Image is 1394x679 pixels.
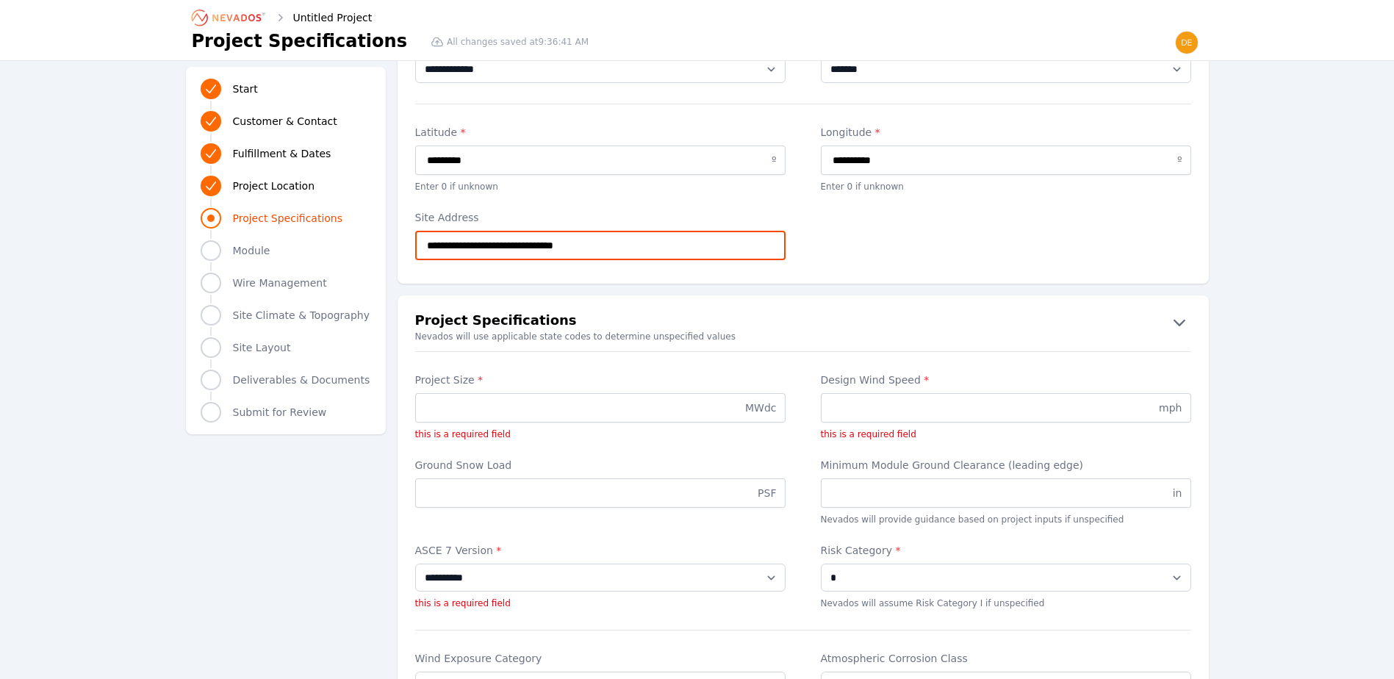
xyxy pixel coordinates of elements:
span: Module [233,243,270,258]
span: Site Climate & Topography [233,308,370,323]
span: Start [233,82,258,96]
span: All changes saved at 9:36:41 AM [447,36,589,48]
label: Ground Snow Load [415,458,786,473]
label: Site Address [415,210,786,225]
label: Minimum Module Ground Clearance (leading edge) [821,458,1191,473]
label: Project Size [415,373,786,387]
p: Enter 0 if unknown [821,181,1191,193]
button: Project Specifications [398,310,1209,334]
nav: Progress [201,76,371,425]
label: Latitude [415,125,786,140]
small: Nevados will use applicable state codes to determine unspecified values [398,331,1209,342]
span: Project Location [233,179,315,193]
span: Wire Management [233,276,327,290]
label: ASCE 7 Version [415,543,786,558]
span: Project Specifications [233,211,343,226]
p: Nevados will provide guidance based on project inputs if unspecified [821,514,1191,525]
label: Longitude [821,125,1191,140]
span: Customer & Contact [233,114,337,129]
span: Deliverables & Documents [233,373,370,387]
p: this is a required field [415,428,786,440]
p: this is a required field [415,597,786,609]
label: Wind Exposure Category [415,651,786,666]
p: Nevados will assume Risk Category I if unspecified [821,597,1191,609]
span: Site Layout [233,340,291,355]
h2: Project Specifications [415,310,577,334]
label: Risk Category [821,543,1191,558]
label: Design Wind Speed [821,373,1191,387]
p: Enter 0 if unknown [415,181,786,193]
nav: Breadcrumb [192,6,373,29]
span: Submit for Review [233,405,327,420]
label: Atmospheric Corrosion Class [821,651,1191,666]
div: Untitled Project [273,10,373,25]
span: Fulfillment & Dates [233,146,331,161]
p: this is a required field [821,428,1191,440]
h1: Project Specifications [192,29,407,53]
img: derek.lu@engie.com [1175,31,1199,54]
